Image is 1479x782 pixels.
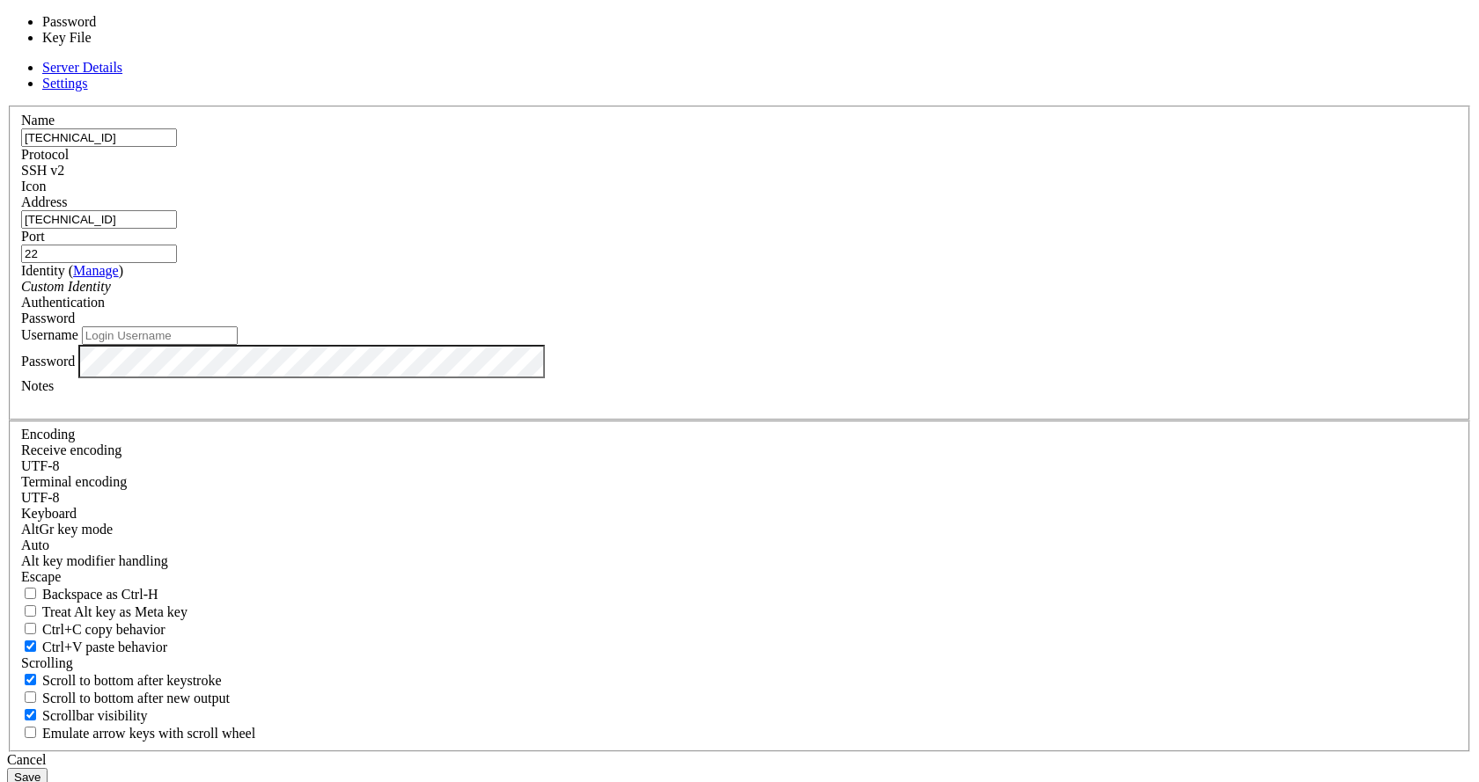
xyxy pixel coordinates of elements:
[21,506,77,521] label: Keyboard
[21,353,75,368] label: Password
[21,210,177,229] input: Host Name or IP
[21,295,105,310] label: Authentication
[21,163,1458,179] div: SSH v2
[42,14,188,30] li: Password
[21,229,45,244] label: Port
[21,490,1458,506] div: UTF-8
[69,263,123,278] span: ( )
[25,709,36,720] input: Scrollbar visibility
[25,640,36,652] input: Ctrl+V paste behavior
[21,194,67,209] label: Address
[21,569,1458,585] div: Escape
[42,726,255,741] span: Emulate arrow keys with scroll wheel
[42,587,158,602] span: Backspace as Ctrl-H
[21,378,54,393] label: Notes
[42,691,230,705] span: Scroll to bottom after new output
[21,163,64,178] span: SSH v2
[25,605,36,617] input: Treat Alt key as Meta key
[21,279,1458,295] div: Custom Identity
[21,587,158,602] label: If true, the backspace should send BS ('\x08', aka ^H). Otherwise the backspace key should send '...
[21,113,55,128] label: Name
[21,655,73,670] label: Scrolling
[21,569,61,584] span: Escape
[42,60,122,75] a: Server Details
[25,691,36,703] input: Scroll to bottom after new output
[21,442,121,457] label: Set the expected encoding for data received from the host. If the encodings do not match, visual ...
[73,263,119,278] a: Manage
[21,474,127,489] label: The default terminal encoding. ISO-2022 enables character map translations (like graphics maps). ...
[21,427,75,442] label: Encoding
[21,622,166,637] label: Ctrl-C copies if true, send ^C to host if false. Ctrl-Shift-C sends ^C to host if true, copies if...
[21,311,1458,326] div: Password
[21,179,46,194] label: Icon
[21,245,177,263] input: Port Number
[21,673,222,688] label: Whether to scroll to the bottom on any keystroke.
[21,490,60,505] span: UTF-8
[25,727,36,738] input: Emulate arrow keys with scroll wheel
[25,674,36,685] input: Scroll to bottom after keystroke
[21,458,1458,474] div: UTF-8
[25,623,36,634] input: Ctrl+C copy behavior
[42,622,166,637] span: Ctrl+C copy behavior
[21,147,69,162] label: Protocol
[42,673,222,688] span: Scroll to bottom after keystroke
[25,588,36,599] input: Backspace as Ctrl-H
[21,708,148,723] label: The vertical scrollbar mode.
[42,604,188,619] span: Treat Alt key as Meta key
[21,726,255,741] label: When using the alternative screen buffer, and DECCKM (Application Cursor Keys) is active, mouse w...
[21,639,167,654] label: Ctrl+V pastes if true, sends ^V to host if false. Ctrl+Shift+V sends ^V to host if true, pastes i...
[21,279,111,294] i: Custom Identity
[42,30,188,46] li: Key File
[21,522,113,537] label: Set the expected encoding for data received from the host. If the encodings do not match, visual ...
[21,458,60,473] span: UTF-8
[21,604,188,619] label: Whether the Alt key acts as a Meta key or as a distinct Alt key.
[21,311,75,325] span: Password
[21,553,168,568] label: Controls how the Alt key is handled. Escape: Send an ESC prefix. 8-Bit: Add 128 to the typed char...
[21,263,123,278] label: Identity
[42,639,167,654] span: Ctrl+V paste behavior
[21,537,49,552] span: Auto
[21,327,78,342] label: Username
[82,326,238,345] input: Login Username
[21,128,177,147] input: Server Name
[21,691,230,705] label: Scroll to bottom after new output.
[42,76,88,91] a: Settings
[7,752,1472,768] div: Cancel
[21,537,1458,553] div: Auto
[42,708,148,723] span: Scrollbar visibility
